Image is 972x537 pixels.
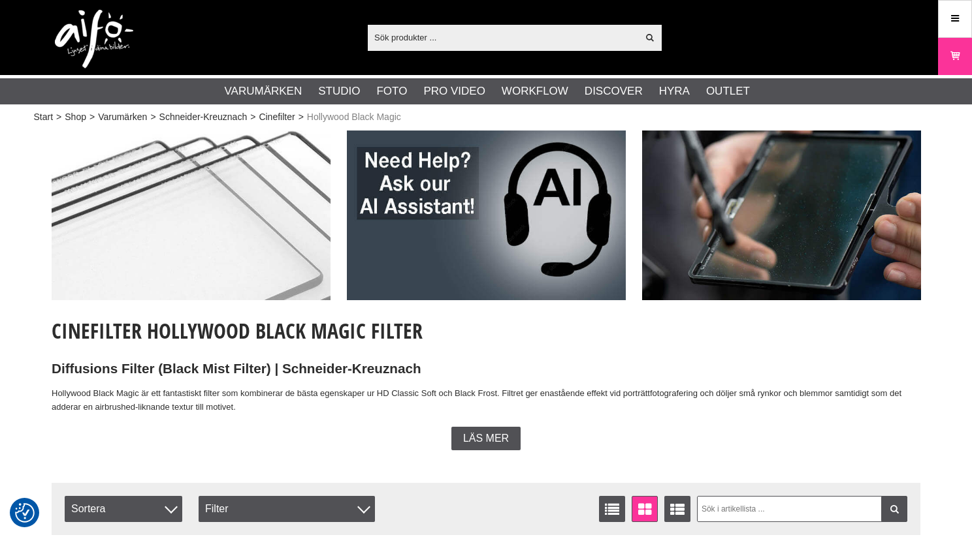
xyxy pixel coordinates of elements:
img: Annons:002 ban-cinefilter-002.jpg [642,130,921,300]
span: > [250,110,255,124]
h1: Cinefilter Hollywood Black Magic Filter [52,316,920,345]
a: Studio [318,83,360,100]
a: Outlet [706,83,750,100]
a: Start [34,110,54,124]
span: > [89,110,95,124]
span: Läs mer [463,433,509,444]
img: Revisit consent button [15,503,35,523]
input: Sök produkter ... [368,27,638,47]
a: Shop [65,110,86,124]
a: Foto [376,83,407,100]
span: > [150,110,155,124]
a: Discover [585,83,643,100]
a: Cinefilter [259,110,295,124]
a: Filtrera [881,496,907,522]
button: Samtyckesinställningar [15,501,35,525]
a: Workflow [502,83,568,100]
input: Sök i artikellista ... [697,496,908,522]
span: > [56,110,61,124]
img: logo.png [55,10,133,69]
img: Annons:001 ban-cinefilter-001.jpg [52,130,331,300]
span: Hollywood Black Magic [307,110,401,124]
a: Varumärken [98,110,147,124]
a: Listvisning [599,496,625,522]
a: Utökad listvisning [664,496,690,522]
span: > [299,110,304,124]
a: Hyra [659,83,690,100]
p: Hollywood Black Magic är ett fantastiskt filter som kombinerar de bästa egenskaper ur HD Classic ... [52,387,920,414]
div: Filter [199,496,375,522]
a: Varumärken [225,83,302,100]
span: Sortera [65,496,182,522]
h2: Diffusions Filter (Black Mist Filter) | Schneider-Kreuznach [52,360,920,378]
a: Fönstervisning [632,496,658,522]
img: Annons:009 ban-elin-AIelin-eng.jpg [347,130,626,300]
a: Schneider-Kreuznach [159,110,248,124]
a: Pro Video [423,83,485,100]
